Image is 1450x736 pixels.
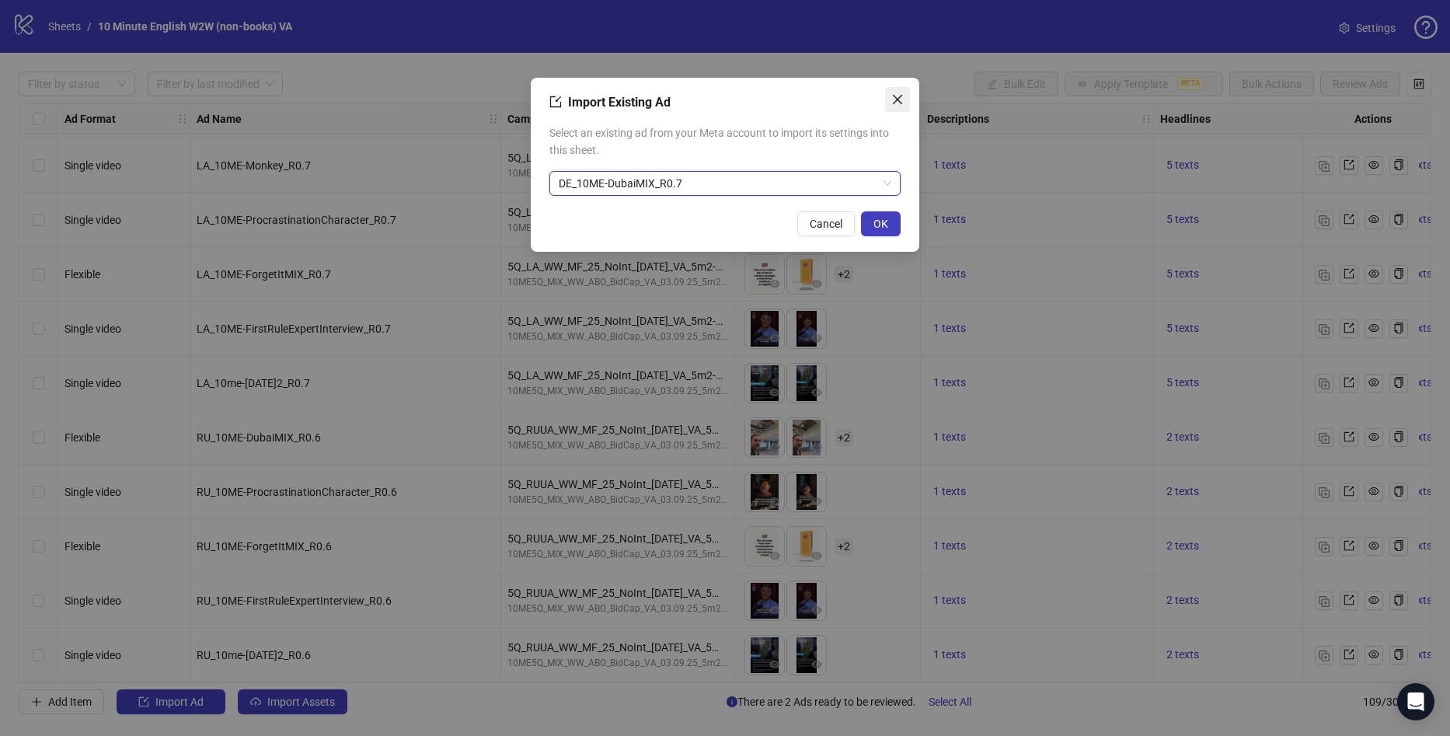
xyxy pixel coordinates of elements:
[797,211,855,236] button: Cancel
[891,93,904,106] span: close
[885,87,910,112] button: Close
[549,124,901,159] span: Select an existing ad from your Meta account to import its settings into this sheet.
[1397,683,1434,720] div: Open Intercom Messenger
[810,218,842,230] span: Cancel
[559,172,891,195] span: DE_10ME-DubaiMIX_R0.7
[568,95,671,110] span: Import Existing Ad
[861,211,901,236] button: OK
[873,218,888,230] span: OK
[549,96,562,108] span: import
